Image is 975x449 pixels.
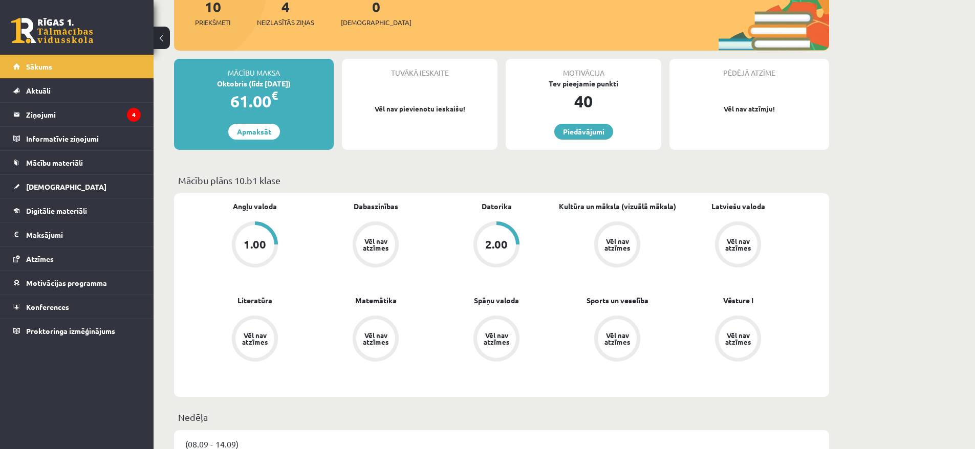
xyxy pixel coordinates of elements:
div: Pēdējā atzīme [669,59,829,78]
p: Vēl nav pievienotu ieskaišu! [347,104,492,114]
a: Rīgas 1. Tālmācības vidusskola [11,18,93,43]
div: Vēl nav atzīmes [241,332,269,345]
a: Vēl nav atzīmes [315,221,436,270]
a: Sports un veselība [587,295,648,306]
div: 1.00 [244,239,266,250]
div: Vēl nav atzīmes [361,332,390,345]
a: Motivācijas programma [13,271,141,295]
span: [DEMOGRAPHIC_DATA] [26,182,106,191]
a: Konferences [13,295,141,319]
div: 40 [506,89,661,114]
p: Vēl nav atzīmju! [675,104,824,114]
a: Informatīvie ziņojumi [13,127,141,150]
a: Kultūra un māksla (vizuālā māksla) [559,201,676,212]
a: Vēl nav atzīmes [678,316,798,364]
a: Apmaksāt [228,124,280,140]
span: [DEMOGRAPHIC_DATA] [341,17,411,28]
div: Tev pieejamie punkti [506,78,661,89]
a: Matemātika [355,295,397,306]
span: Mācību materiāli [26,158,83,167]
a: Vēl nav atzīmes [557,221,678,270]
span: Sākums [26,62,52,71]
div: 2.00 [485,239,508,250]
a: Latviešu valoda [711,201,765,212]
p: Mācību plāns 10.b1 klase [178,173,825,187]
a: Vēl nav atzīmes [194,316,315,364]
p: Nedēļa [178,410,825,424]
a: Proktoringa izmēģinājums [13,319,141,343]
i: 4 [127,108,141,122]
div: Vēl nav atzīmes [724,238,752,251]
a: Datorika [482,201,512,212]
a: Aktuāli [13,79,141,102]
a: Spāņu valoda [474,295,519,306]
a: [DEMOGRAPHIC_DATA] [13,175,141,198]
a: Vēl nav atzīmes [557,316,678,364]
a: Digitālie materiāli [13,199,141,222]
a: 2.00 [436,221,557,270]
div: Mācību maksa [174,59,334,78]
div: Vēl nav atzīmes [361,238,390,251]
div: Vēl nav atzīmes [603,332,632,345]
a: Sākums [13,55,141,78]
div: Oktobris (līdz [DATE]) [174,78,334,89]
a: Vēl nav atzīmes [315,316,436,364]
span: € [271,88,278,103]
legend: Maksājumi [26,223,141,246]
span: Motivācijas programma [26,278,107,287]
a: Ziņojumi4 [13,103,141,126]
a: Piedāvājumi [554,124,613,140]
a: Angļu valoda [233,201,277,212]
legend: Ziņojumi [26,103,141,126]
a: Literatūra [237,295,272,306]
div: Vēl nav atzīmes [603,238,632,251]
span: Priekšmeti [195,17,230,28]
span: Aktuāli [26,86,51,95]
a: Vēsture I [723,295,753,306]
a: 1.00 [194,221,315,270]
legend: Informatīvie ziņojumi [26,127,141,150]
span: Atzīmes [26,254,54,263]
span: Digitālie materiāli [26,206,87,215]
a: Vēl nav atzīmes [436,316,557,364]
div: 61.00 [174,89,334,114]
span: Neizlasītās ziņas [257,17,314,28]
div: Vēl nav atzīmes [724,332,752,345]
div: Vēl nav atzīmes [482,332,511,345]
span: Konferences [26,302,69,311]
a: Atzīmes [13,247,141,271]
a: Dabaszinības [354,201,398,212]
span: Proktoringa izmēģinājums [26,326,115,335]
a: Mācību materiāli [13,151,141,174]
a: Vēl nav atzīmes [678,221,798,270]
div: Tuvākā ieskaite [342,59,497,78]
a: Maksājumi [13,223,141,246]
div: Motivācija [506,59,661,78]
